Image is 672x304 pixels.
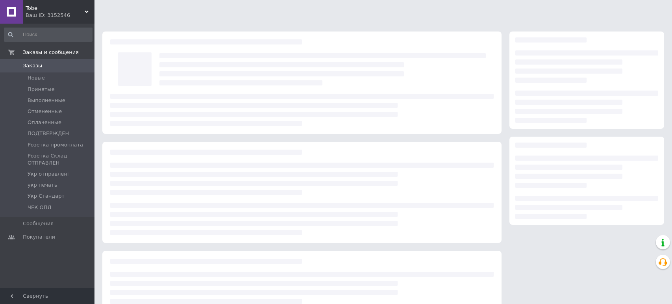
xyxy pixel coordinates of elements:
[28,204,51,211] span: ЧЕК ОПЛ
[23,220,54,227] span: Сообщения
[26,5,85,12] span: Tobe
[28,193,65,200] span: Укр Стандарт
[28,86,55,93] span: Принятые
[28,119,61,126] span: Оплаченные
[23,49,79,56] span: Заказы и сообщения
[28,97,65,104] span: Выполненные
[28,74,45,82] span: Новые
[28,141,83,148] span: Розетка промоплата
[26,12,94,19] div: Ваш ID: 3152546
[4,28,93,42] input: Поиск
[28,108,62,115] span: Отмененные
[28,130,69,137] span: ПОДТВЕРЖДЕН
[28,182,57,189] span: укр печать
[28,152,92,167] span: Розетка Склад ОТПРАВЛЕН
[23,234,55,241] span: Покупатели
[23,62,42,69] span: Заказы
[28,171,68,178] span: Укр отправлені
